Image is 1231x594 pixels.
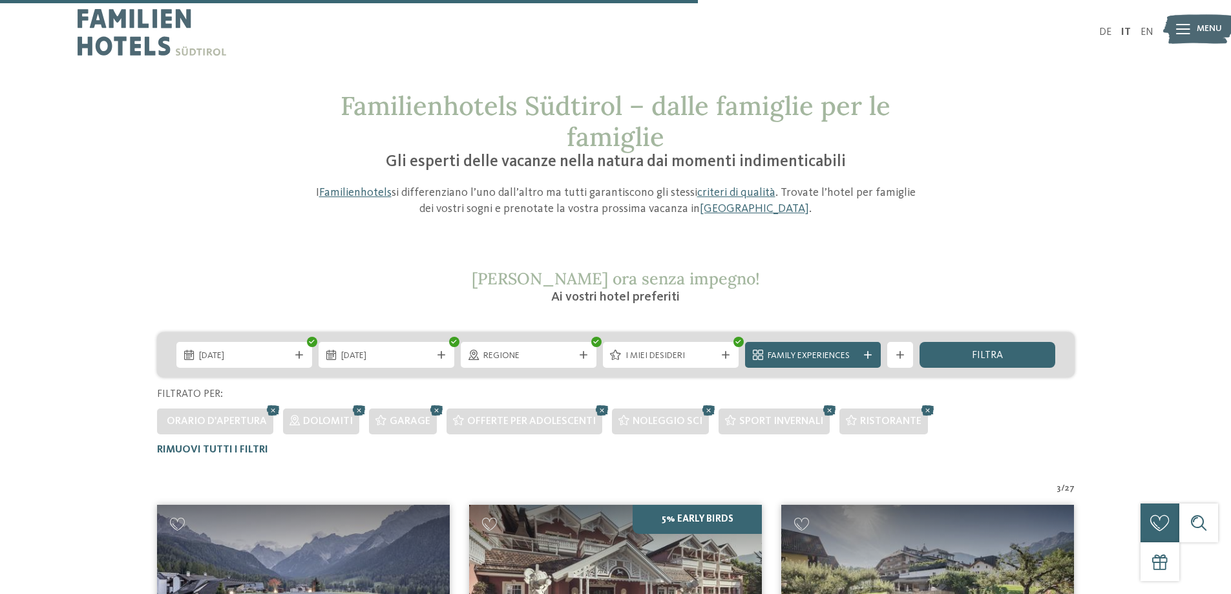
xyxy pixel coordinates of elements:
span: Regione [483,350,574,363]
p: I si differenziano l’uno dall’altro ma tutti garantiscono gli stessi . Trovate l’hotel per famigl... [309,185,923,217]
span: [DATE] [199,350,289,363]
span: Family Experiences [768,350,858,363]
a: EN [1141,27,1153,37]
span: [PERSON_NAME] ora senza impegno! [472,268,760,289]
span: Noleggio sci [633,416,702,427]
span: Ai vostri hotel preferiti [551,291,680,304]
span: Gli esperti delle vacanze nella natura dai momenti indimenticabili [386,154,846,170]
a: DE [1099,27,1111,37]
span: [DATE] [341,350,432,363]
a: IT [1121,27,1131,37]
span: Menu [1197,23,1222,36]
span: I miei desideri [626,350,716,363]
span: 27 [1065,482,1075,495]
a: Familienhotels [319,187,392,198]
span: Offerte per adolescenti [467,416,596,427]
span: Dolomiti [303,416,353,427]
span: filtra [972,350,1003,361]
span: / [1061,482,1065,495]
span: Orario d'apertura [167,416,267,427]
span: Garage [390,416,430,427]
a: criteri di qualità [697,187,775,198]
span: Familienhotels Südtirol – dalle famiglie per le famiglie [341,89,890,153]
span: Sport invernali [739,416,823,427]
span: 3 [1057,482,1061,495]
span: Ristorante [860,416,921,427]
span: Rimuovi tutti i filtri [157,445,268,455]
a: [GEOGRAPHIC_DATA] [700,203,809,215]
span: Filtrato per: [157,389,223,399]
